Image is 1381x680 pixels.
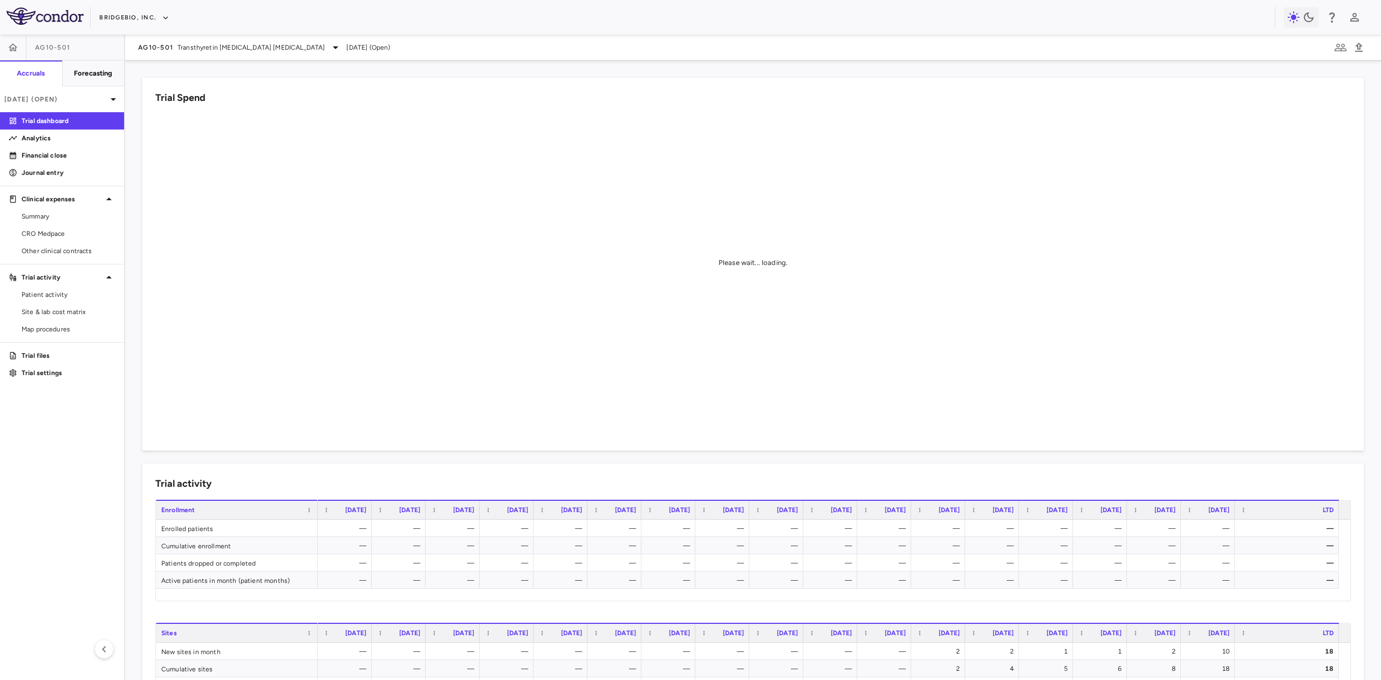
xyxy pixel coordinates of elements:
[155,91,206,105] h6: Trial Spend
[867,572,906,589] div: —
[543,643,582,660] div: —
[435,520,474,537] div: —
[939,629,960,637] span: [DATE]
[399,629,420,637] span: [DATE]
[813,572,852,589] div: —
[543,572,582,589] div: —
[1208,629,1229,637] span: [DATE]
[327,537,366,554] div: —
[35,43,70,52] span: AG10-501
[381,643,420,660] div: —
[705,554,744,572] div: —
[813,643,852,660] div: —
[885,506,906,514] span: [DATE]
[1137,572,1175,589] div: —
[1100,629,1122,637] span: [DATE]
[651,660,690,677] div: —
[1029,572,1068,589] div: —
[867,520,906,537] div: —
[1083,660,1122,677] div: 6
[1323,629,1334,637] span: LTD
[975,520,1014,537] div: —
[489,572,528,589] div: —
[156,554,318,571] div: Patients dropped or completed
[22,307,115,317] span: Site & lab cost matrix
[156,537,318,554] div: Cumulative enrollment
[22,133,115,143] p: Analytics
[651,572,690,589] div: —
[921,572,960,589] div: —
[489,520,528,537] div: —
[759,660,798,677] div: —
[813,520,852,537] div: —
[17,69,45,78] h6: Accruals
[1245,537,1334,554] div: —
[156,660,318,677] div: Cumulative sites
[1083,572,1122,589] div: —
[1245,643,1334,660] div: 18
[1137,643,1175,660] div: 2
[831,506,852,514] span: [DATE]
[759,537,798,554] div: —
[561,629,582,637] span: [DATE]
[921,643,960,660] div: 2
[22,324,115,334] span: Map procedures
[723,506,744,514] span: [DATE]
[327,660,366,677] div: —
[489,643,528,660] div: —
[759,572,798,589] div: —
[1083,643,1122,660] div: 1
[327,643,366,660] div: —
[651,554,690,572] div: —
[381,537,420,554] div: —
[74,69,113,78] h6: Forecasting
[22,368,115,378] p: Trial settings
[921,520,960,537] div: —
[1029,660,1068,677] div: 5
[435,554,474,572] div: —
[705,537,744,554] div: —
[453,506,474,514] span: [DATE]
[22,273,102,282] p: Trial activity
[1029,537,1068,554] div: —
[705,643,744,660] div: —
[1137,520,1175,537] div: —
[669,506,690,514] span: [DATE]
[813,660,852,677] div: —
[22,168,115,178] p: Journal entry
[399,506,420,514] span: [DATE]
[489,660,528,677] div: —
[99,9,169,26] button: BridgeBio, Inc.
[22,229,115,239] span: CRO Medpace
[597,572,636,589] div: —
[669,629,690,637] span: [DATE]
[346,43,390,52] span: [DATE] (Open)
[1245,572,1334,589] div: —
[867,554,906,572] div: —
[597,554,636,572] div: —
[435,572,474,589] div: —
[1083,554,1122,572] div: —
[867,660,906,677] div: —
[921,537,960,554] div: —
[1191,554,1229,572] div: —
[1047,506,1068,514] span: [DATE]
[435,643,474,660] div: —
[138,43,173,52] span: AG10-501
[345,506,366,514] span: [DATE]
[155,477,211,491] h6: Trial activity
[507,506,528,514] span: [DATE]
[597,660,636,677] div: —
[489,554,528,572] div: —
[156,643,318,659] div: New sites in month
[1083,537,1122,554] div: —
[975,572,1014,589] div: —
[705,572,744,589] div: —
[1137,660,1175,677] div: 8
[543,660,582,677] div: —
[1154,629,1175,637] span: [DATE]
[993,506,1014,514] span: [DATE]
[543,554,582,572] div: —
[597,537,636,554] div: —
[723,629,744,637] span: [DATE]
